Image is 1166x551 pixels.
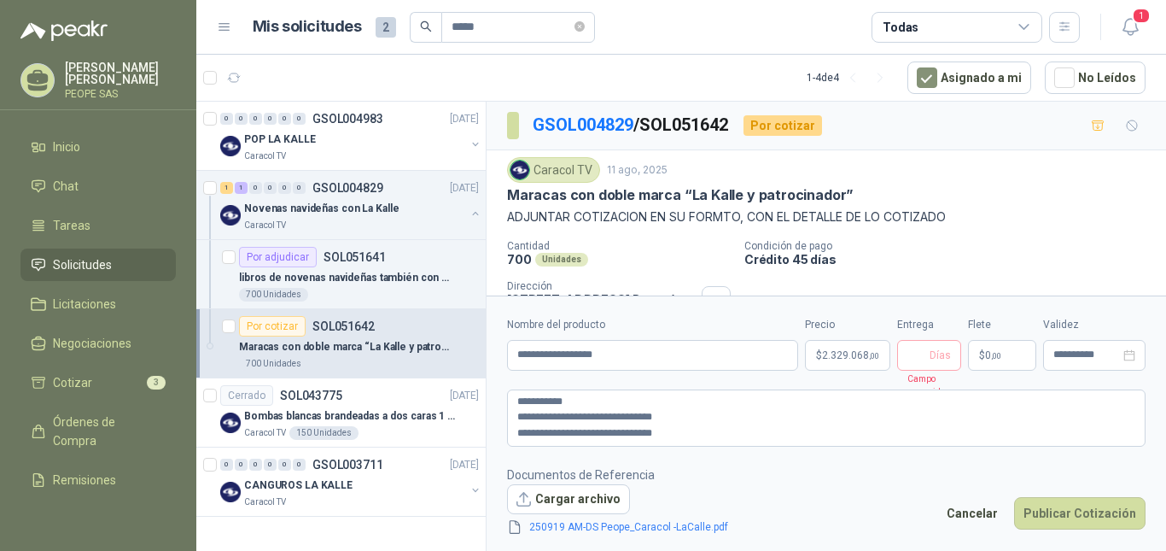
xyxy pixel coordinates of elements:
[244,478,353,494] p: CANGUROS LA KALLE
[420,21,432,32] span: search
[968,317,1036,333] label: Flete
[507,317,798,333] label: Nombre del producto
[937,497,1007,530] button: Cancelar
[239,339,452,355] p: Maracas con doble marca “La Kalle y patrocinador”
[450,388,479,404] p: [DATE]
[244,408,457,425] p: Bombas blancas brandeadas a dos caras 1 tinta
[979,350,985,360] span: $
[991,351,1001,360] span: ,00
[1045,62,1146,94] button: No Leídos
[249,459,262,471] div: 0
[289,426,359,440] div: 150 Unidades
[244,149,286,163] p: Caracol TV
[507,186,854,204] p: Maracas con doble marca “La Kalle y patrocinador”
[807,64,894,91] div: 1 - 4 de 4
[20,366,176,399] a: Cotizar3
[249,182,262,194] div: 0
[907,62,1031,94] button: Asignado a mi
[376,17,396,38] span: 2
[450,457,479,473] p: [DATE]
[53,295,116,314] span: Licitaciones
[244,132,316,148] p: POP LA KALLE
[220,459,233,471] div: 0
[53,471,116,489] span: Remisiones
[968,340,1036,371] p: $ 0,00
[507,208,1146,226] p: ADJUNTAR COTIZACION EN SU FORMTO, CON EL DETALLE DE LO COTIZADO
[249,113,262,125] div: 0
[196,240,486,309] a: Por adjudicarSOL051641libros de novenas navideñas también con 2 marcas700 Unidades
[507,280,695,292] p: Dirección
[20,327,176,360] a: Negociaciones
[196,378,486,448] a: CerradoSOL043775[DATE] Company LogoBombas blancas brandeadas a dos caras 1 tintaCaracol TV150 Uni...
[53,138,80,156] span: Inicio
[312,459,383,471] p: GSOL003711
[264,182,277,194] div: 0
[220,385,273,406] div: Cerrado
[607,162,668,179] p: 11 ago, 2025
[507,466,755,484] p: Documentos de Referencia
[220,136,241,156] img: Company Logo
[239,357,308,371] div: 700 Unidades
[278,459,291,471] div: 0
[53,216,90,235] span: Tareas
[20,249,176,281] a: Solicitudes
[280,390,342,402] p: SOL043775
[1014,497,1146,530] button: Publicar Cotización
[278,182,291,194] div: 0
[53,373,92,392] span: Cotizar
[244,426,286,440] p: Caracol TV
[312,113,383,125] p: GSOL004983
[220,113,233,125] div: 0
[869,351,879,360] span: ,00
[293,459,306,471] div: 0
[744,252,1159,267] p: Crédito 45 días
[324,251,386,263] p: SOL051641
[507,484,630,515] button: Cargar archivo
[239,247,317,267] div: Por adjudicar
[574,21,585,32] span: close-circle
[743,115,822,136] div: Por cotizar
[897,317,961,333] label: Entrega
[244,201,399,217] p: Novenas navideñas con La Kalle
[507,157,600,183] div: Caracol TV
[312,320,375,332] p: SOL051642
[805,340,890,371] p: $2.329.068,00
[264,459,277,471] div: 0
[533,114,633,135] a: GSOL004829
[244,219,286,232] p: Caracol TV
[20,288,176,320] a: Licitaciones
[883,18,918,37] div: Todas
[235,459,248,471] div: 0
[450,180,479,196] p: [DATE]
[930,341,951,370] span: Días
[312,182,383,194] p: GSOL004829
[253,15,362,39] h1: Mis solicitudes
[278,113,291,125] div: 0
[522,519,735,536] a: 250919 AM-DS Peope_Caracol -LaCalle.pdf
[220,182,233,194] div: 1
[507,292,695,321] p: [STREET_ADDRESS] Bogotá D.C. , Bogotá D.C.
[293,113,306,125] div: 0
[1043,317,1146,333] label: Validez
[822,350,879,360] span: 2.329.068
[220,205,241,226] img: Company Logo
[1132,8,1151,24] span: 1
[20,21,108,41] img: Logo peakr
[53,413,160,450] span: Órdenes de Compra
[239,288,308,302] div: 700 Unidades
[985,350,1001,360] span: 0
[574,19,585,35] span: close-circle
[220,454,482,509] a: 0 0 0 0 0 0 GSOL003711[DATE] Company LogoCANGUROS LA KALLECaracol TV
[220,178,482,232] a: 1 1 0 0 0 0 GSOL004829[DATE] Company LogoNovenas navideñas con La KalleCaracol TV
[293,182,306,194] div: 0
[20,406,176,457] a: Órdenes de Compra
[20,464,176,496] a: Remisiones
[20,503,176,536] a: Configuración
[533,112,730,138] p: / SOL051642
[65,62,176,85] p: [PERSON_NAME] [PERSON_NAME]
[20,170,176,202] a: Chat
[1115,12,1146,43] button: 1
[450,111,479,127] p: [DATE]
[535,253,588,267] div: Unidades
[53,177,79,196] span: Chat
